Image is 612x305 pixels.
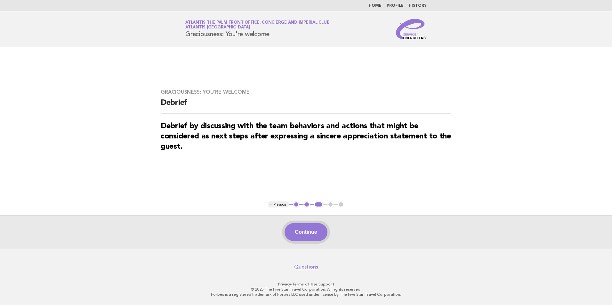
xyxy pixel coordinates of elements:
[387,4,404,8] a: Profile
[294,264,318,270] a: Questions
[292,282,318,286] a: Terms of Use
[268,201,289,208] button: < Previous
[110,282,502,287] p: · ·
[369,4,382,8] a: Home
[185,21,329,37] h1: Graciousness: You're welcome
[285,223,327,241] button: Continue
[293,201,300,208] button: 1
[185,26,250,30] span: Atlantis [GEOGRAPHIC_DATA]
[161,98,451,113] h2: Debrief
[314,201,323,208] button: 3
[110,292,502,297] p: Forbes is a registered trademark of Forbes LLC used under license by The Five Star Travel Corpora...
[318,282,334,286] a: Support
[161,122,451,151] strong: Debrief by discussing with the team behaviors and actions that might be considered as next steps ...
[161,89,451,95] h3: Graciousness: You're welcome
[110,287,502,292] p: © 2025 The Five Star Travel Corporation. All rights reserved.
[185,20,329,29] a: Atlantis The Palm Front Office, Concierge and Imperial ClubAtlantis [GEOGRAPHIC_DATA]
[396,19,427,39] img: Service Energizers
[278,282,291,286] a: Privacy
[409,4,427,8] a: History
[303,201,310,208] button: 2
